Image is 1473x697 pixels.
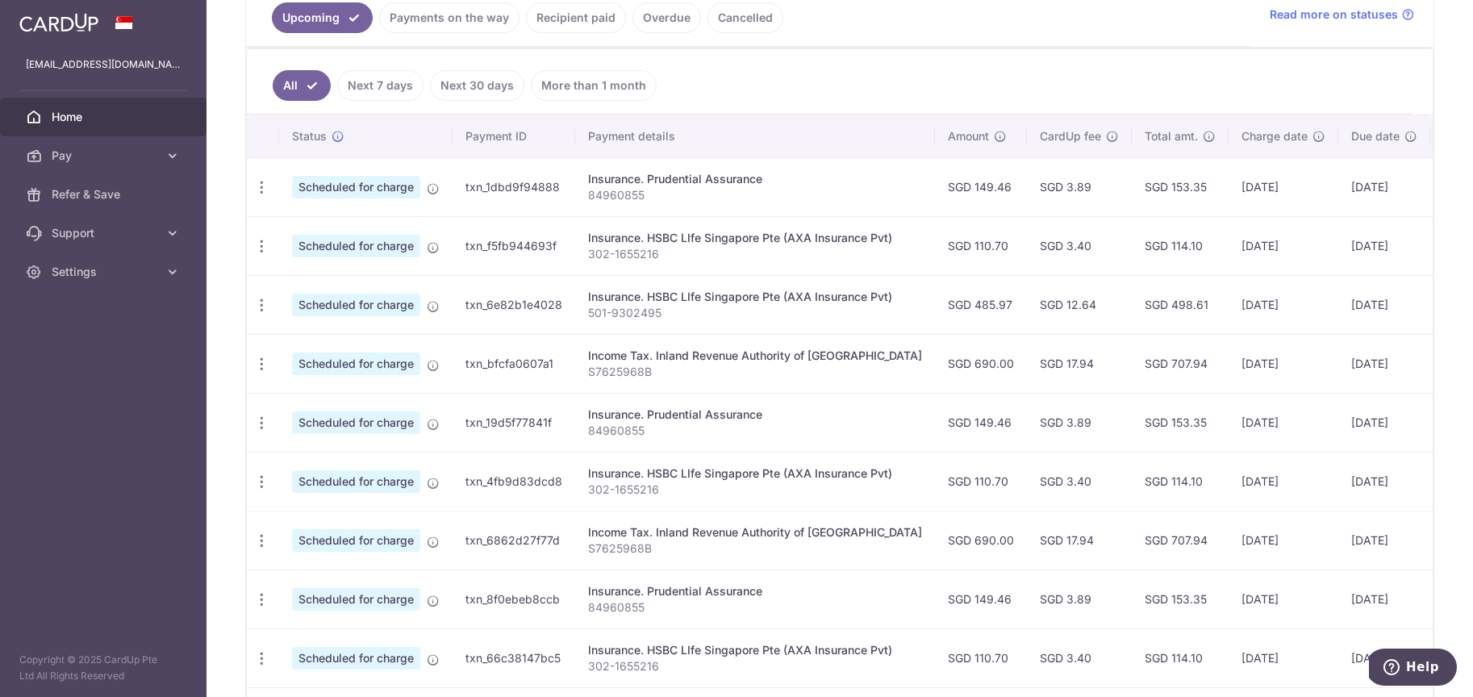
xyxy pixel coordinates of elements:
td: SGD 3.89 [1027,393,1132,452]
td: SGD 114.10 [1132,452,1229,511]
td: txn_4fb9d83dcd8 [453,452,575,511]
span: Charge date [1241,128,1308,144]
td: [DATE] [1338,628,1430,687]
td: [DATE] [1229,216,1338,275]
span: Status [292,128,327,144]
td: SGD 153.35 [1132,393,1229,452]
td: txn_6862d27f77d [453,511,575,570]
span: Read more on statuses [1270,6,1398,23]
div: Insurance. HSBC LIfe Singapore Pte (AXA Insurance Pvt) [588,642,922,658]
td: [DATE] [1338,511,1430,570]
a: Next 30 days [430,70,524,101]
div: Income Tax. Inland Revenue Authority of [GEOGRAPHIC_DATA] [588,524,922,540]
td: SGD 110.70 [935,628,1027,687]
td: [DATE] [1229,275,1338,334]
div: Insurance. Prudential Assurance [588,583,922,599]
span: Refer & Save [52,186,158,202]
td: [DATE] [1338,334,1430,393]
p: 302-1655216 [588,658,922,674]
a: Recipient paid [526,2,626,33]
td: txn_19d5f77841f [453,393,575,452]
td: SGD 149.46 [935,157,1027,216]
td: [DATE] [1229,511,1338,570]
div: Insurance. HSBC LIfe Singapore Pte (AXA Insurance Pvt) [588,289,922,305]
th: Payment details [575,115,935,157]
td: SGD 485.97 [935,275,1027,334]
p: S7625968B [588,364,922,380]
td: SGD 17.94 [1027,511,1132,570]
p: 84960855 [588,187,922,203]
td: SGD 707.94 [1132,511,1229,570]
td: SGD 3.89 [1027,570,1132,628]
th: Payment ID [453,115,575,157]
td: txn_6e82b1e4028 [453,275,575,334]
a: More than 1 month [531,70,657,101]
p: [EMAIL_ADDRESS][DOMAIN_NAME] [26,56,181,73]
span: CardUp fee [1040,128,1101,144]
td: SGD 3.89 [1027,157,1132,216]
span: Scheduled for charge [292,529,420,552]
p: 501-9302495 [588,305,922,321]
span: Scheduled for charge [292,588,420,611]
span: Pay [52,148,158,164]
p: 302-1655216 [588,246,922,262]
td: SGD 498.61 [1132,275,1229,334]
a: All [273,70,331,101]
span: Scheduled for charge [292,235,420,257]
td: SGD 12.64 [1027,275,1132,334]
a: Read more on statuses [1270,6,1414,23]
div: Insurance. HSBC LIfe Singapore Pte (AXA Insurance Pvt) [588,230,922,246]
span: Scheduled for charge [292,411,420,434]
td: SGD 690.00 [935,511,1027,570]
td: [DATE] [1338,570,1430,628]
td: [DATE] [1338,275,1430,334]
a: Payments on the way [379,2,520,33]
td: [DATE] [1229,393,1338,452]
td: [DATE] [1229,452,1338,511]
td: [DATE] [1338,452,1430,511]
td: SGD 3.40 [1027,628,1132,687]
span: Settings [52,264,158,280]
td: SGD 114.10 [1132,216,1229,275]
span: Scheduled for charge [292,470,420,493]
a: Upcoming [272,2,373,33]
td: [DATE] [1229,628,1338,687]
div: Insurance. Prudential Assurance [588,407,922,423]
td: SGD 153.35 [1132,157,1229,216]
div: Insurance. Prudential Assurance [588,171,922,187]
span: Scheduled for charge [292,294,420,316]
span: Home [52,109,158,125]
td: SGD 110.70 [935,452,1027,511]
td: SGD 690.00 [935,334,1027,393]
a: Next 7 days [337,70,424,101]
div: Income Tax. Inland Revenue Authority of [GEOGRAPHIC_DATA] [588,348,922,364]
img: CardUp [19,13,98,32]
span: Scheduled for charge [292,647,420,670]
td: txn_66c38147bc5 [453,628,575,687]
span: Amount [948,128,989,144]
td: SGD 3.40 [1027,216,1132,275]
td: SGD 149.46 [935,393,1027,452]
td: [DATE] [1338,216,1430,275]
iframe: Opens a widget where you can find more information [1369,649,1457,689]
td: [DATE] [1338,157,1430,216]
a: Cancelled [707,2,783,33]
span: Total amt. [1145,128,1198,144]
td: txn_8f0ebeb8ccb [453,570,575,628]
span: Support [52,225,158,241]
td: [DATE] [1229,157,1338,216]
td: SGD 110.70 [935,216,1027,275]
span: Scheduled for charge [292,353,420,375]
td: [DATE] [1338,393,1430,452]
p: 302-1655216 [588,482,922,498]
span: Scheduled for charge [292,176,420,198]
td: txn_f5fb944693f [453,216,575,275]
a: Overdue [632,2,701,33]
td: SGD 17.94 [1027,334,1132,393]
td: [DATE] [1229,334,1338,393]
td: txn_1dbd9f94888 [453,157,575,216]
span: Due date [1351,128,1400,144]
p: S7625968B [588,540,922,557]
td: SGD 707.94 [1132,334,1229,393]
